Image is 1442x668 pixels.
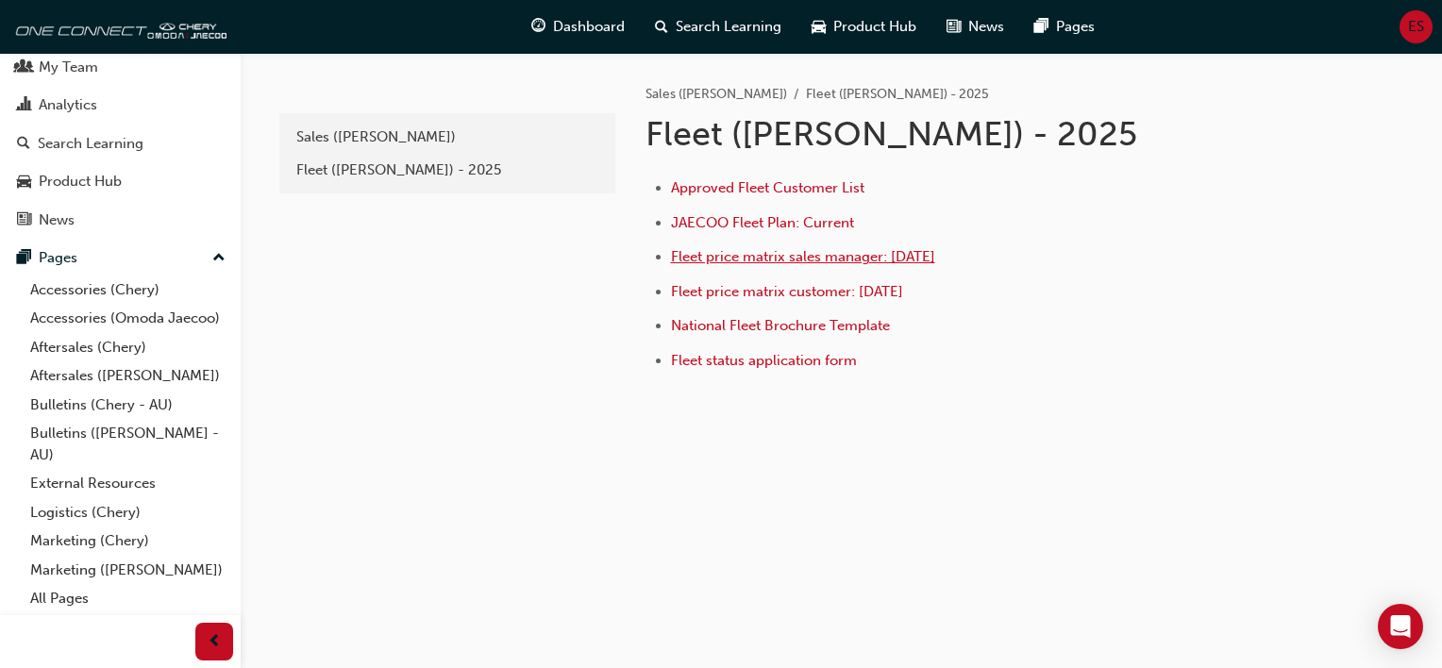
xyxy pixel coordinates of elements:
[17,97,31,114] span: chart-icon
[23,391,233,420] a: Bulletins (Chery - AU)
[833,16,916,38] span: Product Hub
[8,8,233,241] button: DashboardMy TeamAnalyticsSearch LearningProduct HubNews
[671,248,935,265] a: Fleet price matrix sales manager: [DATE]
[296,159,598,181] div: Fleet ([PERSON_NAME]) - 2025
[1400,10,1433,43] button: ES
[208,630,222,654] span: prev-icon
[17,174,31,191] span: car-icon
[39,247,77,269] div: Pages
[671,179,864,196] a: Approved Fleet Customer List
[8,241,233,276] button: Pages
[23,333,233,362] a: Aftersales (Chery)
[23,584,233,613] a: All Pages
[931,8,1019,46] a: news-iconNews
[655,15,668,39] span: search-icon
[812,15,826,39] span: car-icon
[9,8,226,45] img: oneconnect
[23,498,233,527] a: Logistics (Chery)
[516,8,640,46] a: guage-iconDashboard
[646,113,1265,155] h1: Fleet ([PERSON_NAME]) - 2025
[1378,604,1423,649] div: Open Intercom Messenger
[8,50,233,85] a: My Team
[23,304,233,333] a: Accessories (Omoda Jaecoo)
[640,8,796,46] a: search-iconSearch Learning
[23,526,233,556] a: Marketing (Chery)
[671,214,854,231] a: JAECOO Fleet Plan: Current
[8,88,233,123] a: Analytics
[947,15,961,39] span: news-icon
[39,209,75,231] div: News
[1034,15,1048,39] span: pages-icon
[17,59,31,76] span: people-icon
[23,556,233,585] a: Marketing ([PERSON_NAME])
[1019,8,1110,46] a: pages-iconPages
[287,121,608,154] a: Sales ([PERSON_NAME])
[296,126,598,148] div: Sales ([PERSON_NAME])
[8,203,233,238] a: News
[671,283,903,300] a: Fleet price matrix customer: [DATE]
[796,8,931,46] a: car-iconProduct Hub
[531,15,545,39] span: guage-icon
[39,171,122,192] div: Product Hub
[38,133,143,155] div: Search Learning
[17,250,31,267] span: pages-icon
[212,246,226,271] span: up-icon
[39,94,97,116] div: Analytics
[17,136,30,153] span: search-icon
[1056,16,1095,38] span: Pages
[553,16,625,38] span: Dashboard
[806,84,989,106] li: Fleet ([PERSON_NAME]) - 2025
[1408,16,1424,38] span: ES
[676,16,781,38] span: Search Learning
[23,276,233,305] a: Accessories (Chery)
[39,57,98,78] div: My Team
[671,352,857,369] a: Fleet status application form
[23,419,233,469] a: Bulletins ([PERSON_NAME] - AU)
[671,317,890,334] a: National Fleet Brochure Template
[8,164,233,199] a: Product Hub
[646,86,787,102] a: Sales ([PERSON_NAME])
[287,154,608,187] a: Fleet ([PERSON_NAME]) - 2025
[8,126,233,161] a: Search Learning
[23,361,233,391] a: Aftersales ([PERSON_NAME])
[17,212,31,229] span: news-icon
[23,469,233,498] a: External Resources
[968,16,1004,38] span: News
